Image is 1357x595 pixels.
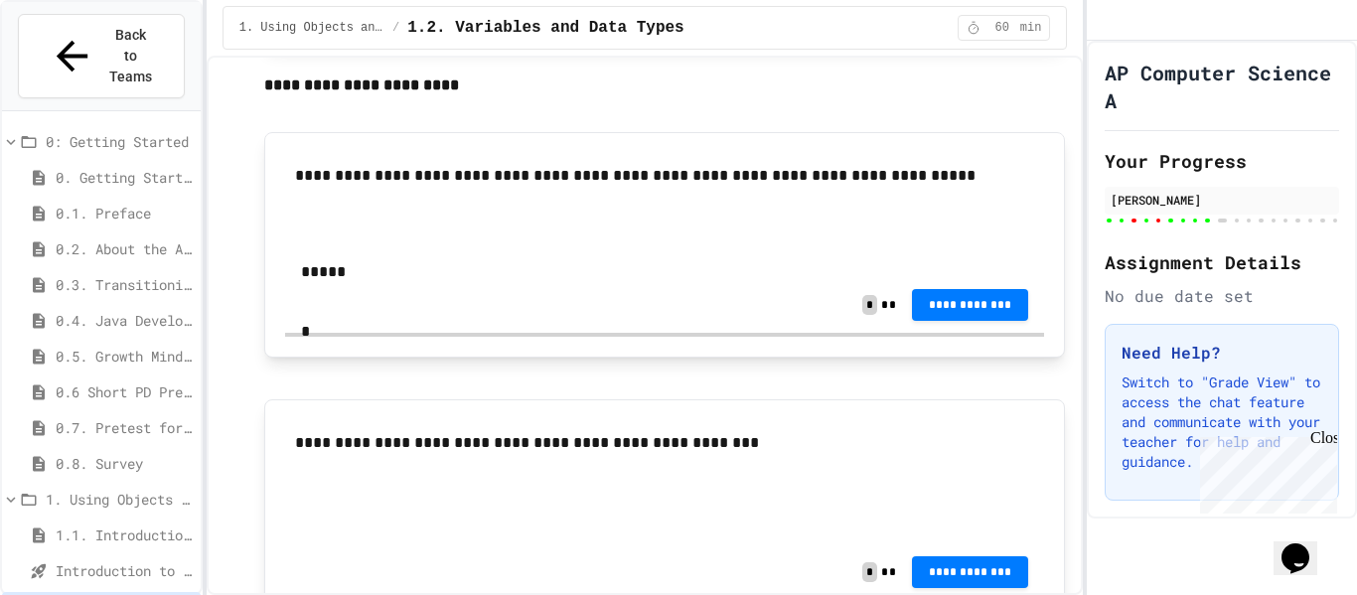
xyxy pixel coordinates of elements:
span: min [1020,20,1042,36]
span: 0.8. Survey [56,453,193,474]
h1: AP Computer Science A [1105,59,1339,114]
span: 0.5. Growth Mindset and Pair Programming [56,346,193,367]
span: 0.3. Transitioning from AP CSP to AP CSA [56,274,193,295]
div: [PERSON_NAME] [1111,191,1333,209]
span: / [392,20,399,36]
span: 60 [986,20,1018,36]
span: 1.1. Introduction to Algorithms, Programming, and Compilers [56,524,193,545]
h2: Your Progress [1105,147,1339,175]
h2: Assignment Details [1105,248,1339,276]
span: 0.7. Pretest for the AP CSA Exam [56,417,193,438]
span: 1. Using Objects and Methods [239,20,384,36]
span: 1. Using Objects and Methods [46,489,193,510]
h3: Need Help? [1122,341,1322,365]
span: 0.4. Java Development Environments [56,310,193,331]
span: 0. Getting Started [56,167,193,188]
button: Back to Teams [18,14,185,98]
p: Switch to "Grade View" to access the chat feature and communicate with your teacher for help and ... [1122,372,1322,472]
span: 0.2. About the AP CSA Exam [56,238,193,259]
span: Back to Teams [107,25,154,87]
span: 0.1. Preface [56,203,193,223]
span: 0: Getting Started [46,131,193,152]
span: 1.2. Variables and Data Types [407,16,683,40]
div: Chat with us now!Close [8,8,137,126]
span: 0.6 Short PD Pretest [56,381,193,402]
iframe: chat widget [1192,429,1337,514]
iframe: chat widget [1274,516,1337,575]
span: Introduction to Algorithms, Programming, and Compilers [56,560,193,581]
div: No due date set [1105,284,1339,308]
